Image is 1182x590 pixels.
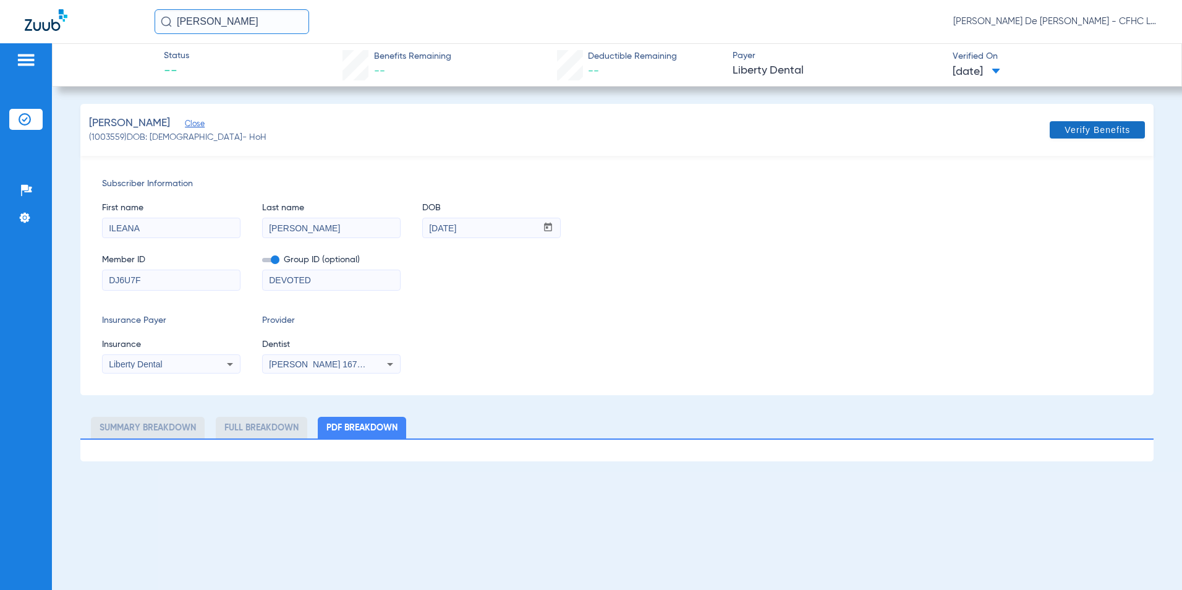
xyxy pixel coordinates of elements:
[102,202,240,215] span: First name
[1120,531,1182,590] iframe: Chat Widget
[102,254,240,267] span: Member ID
[89,116,170,131] span: [PERSON_NAME]
[102,314,240,327] span: Insurance Payer
[1050,121,1145,139] button: Verify Benefits
[953,15,1157,28] span: [PERSON_NAME] De [PERSON_NAME] - CFHC Lake Wales Dental
[733,49,942,62] span: Payer
[155,9,309,34] input: Search for patients
[953,50,1162,63] span: Verified On
[953,64,1000,80] span: [DATE]
[16,53,36,67] img: hamburger-icon
[374,66,385,77] span: --
[102,177,1133,190] span: Subscriber Information
[164,63,189,80] span: --
[262,338,401,351] span: Dentist
[422,202,561,215] span: DOB
[536,218,560,238] button: Open calendar
[733,63,942,79] span: Liberty Dental
[262,202,401,215] span: Last name
[1065,125,1130,135] span: Verify Benefits
[216,417,307,438] li: Full Breakdown
[588,66,599,77] span: --
[109,359,162,369] span: Liberty Dental
[262,254,401,267] span: Group ID (optional)
[269,359,391,369] span: [PERSON_NAME] 1679774426
[374,50,451,63] span: Benefits Remaining
[588,50,677,63] span: Deductible Remaining
[25,9,67,31] img: Zuub Logo
[318,417,406,438] li: PDF Breakdown
[185,119,196,131] span: Close
[89,131,266,144] span: (1003559) DOB: [DEMOGRAPHIC_DATA] - HoH
[102,338,240,351] span: Insurance
[161,16,172,27] img: Search Icon
[262,314,401,327] span: Provider
[164,49,189,62] span: Status
[91,417,205,438] li: Summary Breakdown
